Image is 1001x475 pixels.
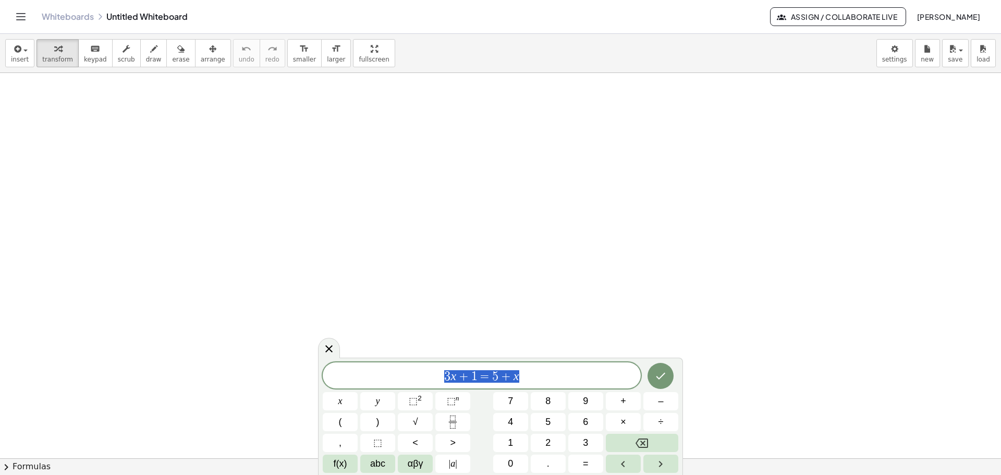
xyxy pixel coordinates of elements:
span: > [450,436,456,450]
button: undoundo [233,39,260,67]
button: 4 [493,413,528,431]
i: keyboard [90,43,100,55]
span: fullscreen [359,56,389,63]
button: format_sizelarger [321,39,351,67]
button: save [942,39,969,67]
span: 7 [508,394,513,408]
button: Toggle navigation [13,8,29,25]
span: 5 [492,370,498,383]
span: 4 [508,415,513,429]
span: ) [376,415,380,429]
button: 9 [568,392,603,410]
span: scrub [118,56,135,63]
button: scrub [112,39,141,67]
button: [PERSON_NAME] [908,7,988,26]
button: Done [648,363,674,389]
a: Whiteboards [42,11,94,22]
span: 9 [583,394,588,408]
span: 5 [545,415,551,429]
button: Minus [643,392,678,410]
button: format_sizesmaller [287,39,322,67]
button: keyboardkeypad [78,39,113,67]
button: Alphabet [360,455,395,473]
span: smaller [293,56,316,63]
span: ⬚ [373,436,382,450]
span: ( [339,415,342,429]
button: Absolute value [435,455,470,473]
button: Equals [568,455,603,473]
button: Functions [323,455,358,473]
span: , [339,436,341,450]
sup: n [456,394,459,402]
span: ÷ [658,415,664,429]
button: , [323,434,358,452]
span: draw [146,56,162,63]
button: erase [166,39,195,67]
span: 2 [545,436,551,450]
button: insert [5,39,34,67]
span: 0 [508,457,513,471]
button: Square root [398,413,433,431]
span: redo [265,56,279,63]
button: settings [876,39,913,67]
button: 0 [493,455,528,473]
span: – [658,394,663,408]
span: erase [172,56,189,63]
span: insert [11,56,29,63]
span: [PERSON_NAME] [917,12,980,21]
button: Assign / Collaborate Live [770,7,906,26]
button: Backspace [606,434,678,452]
button: . [531,455,566,473]
span: Assign / Collaborate Live [779,12,897,21]
button: Less than [398,434,433,452]
button: fullscreen [353,39,395,67]
button: Times [606,413,641,431]
button: Greater than [435,434,470,452]
i: format_size [299,43,309,55]
span: x [338,394,343,408]
button: draw [140,39,167,67]
button: Divide [643,413,678,431]
span: = [583,457,589,471]
span: | [449,458,451,469]
button: Left arrow [606,455,641,473]
span: transform [42,56,73,63]
button: 3 [568,434,603,452]
button: new [915,39,940,67]
span: f(x) [334,457,347,471]
i: undo [241,43,251,55]
span: load [976,56,990,63]
span: arrange [201,56,225,63]
span: + [498,370,514,383]
span: keypad [84,56,107,63]
button: Placeholder [360,434,395,452]
button: load [971,39,996,67]
span: . [547,457,550,471]
span: + [620,394,626,408]
span: new [921,56,934,63]
button: Fraction [435,413,470,431]
span: settings [882,56,907,63]
span: = [478,370,493,383]
span: 3 [444,370,450,383]
span: + [456,370,471,383]
button: 6 [568,413,603,431]
span: × [620,415,626,429]
button: ) [360,413,395,431]
button: 5 [531,413,566,431]
button: redoredo [260,39,285,67]
span: 6 [583,415,588,429]
button: Plus [606,392,641,410]
button: 7 [493,392,528,410]
button: x [323,392,358,410]
span: ⬚ [409,396,418,406]
sup: 2 [418,394,422,402]
span: larger [327,56,345,63]
span: save [948,56,962,63]
span: 1 [508,436,513,450]
span: ⬚ [447,396,456,406]
var: x [450,369,456,383]
button: Superscript [435,392,470,410]
button: Squared [398,392,433,410]
button: Greek alphabet [398,455,433,473]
